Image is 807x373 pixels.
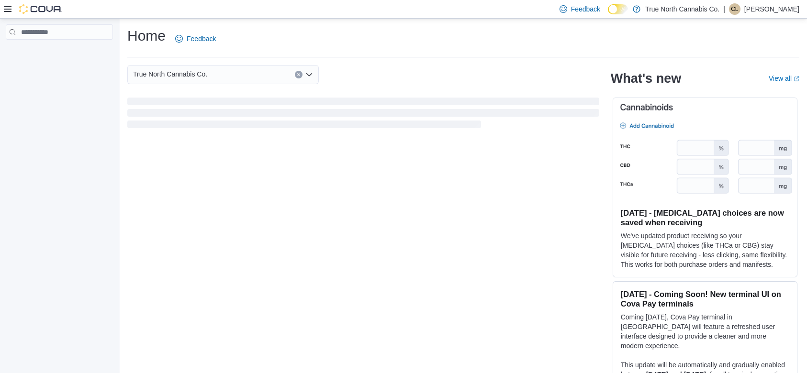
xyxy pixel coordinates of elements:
button: Open list of options [305,71,313,78]
a: View allExternal link [769,75,799,82]
span: Feedback [187,34,216,44]
span: CL [731,3,738,15]
input: Dark Mode [608,4,628,14]
h3: [DATE] - [MEDICAL_DATA] choices are now saved when receiving [621,208,789,227]
p: [PERSON_NAME] [744,3,799,15]
p: Coming [DATE], Cova Pay terminal in [GEOGRAPHIC_DATA] will feature a refreshed user interface des... [621,312,789,351]
div: Charity Larocque [729,3,740,15]
span: True North Cannabis Co. [133,68,207,80]
img: Cova [19,4,62,14]
span: Feedback [571,4,600,14]
h2: What's new [611,71,681,86]
span: Loading [127,99,599,130]
p: True North Cannabis Co. [645,3,719,15]
p: We've updated product receiving so your [MEDICAL_DATA] choices (like THCa or CBG) stay visible fo... [621,231,789,269]
a: Feedback [171,29,220,48]
h3: [DATE] - Coming Soon! New terminal UI on Cova Pay terminals [621,289,789,308]
p: | [723,3,725,15]
h1: Home [127,26,166,45]
button: Clear input [295,71,303,78]
svg: External link [794,76,799,82]
nav: Complex example [6,42,113,65]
